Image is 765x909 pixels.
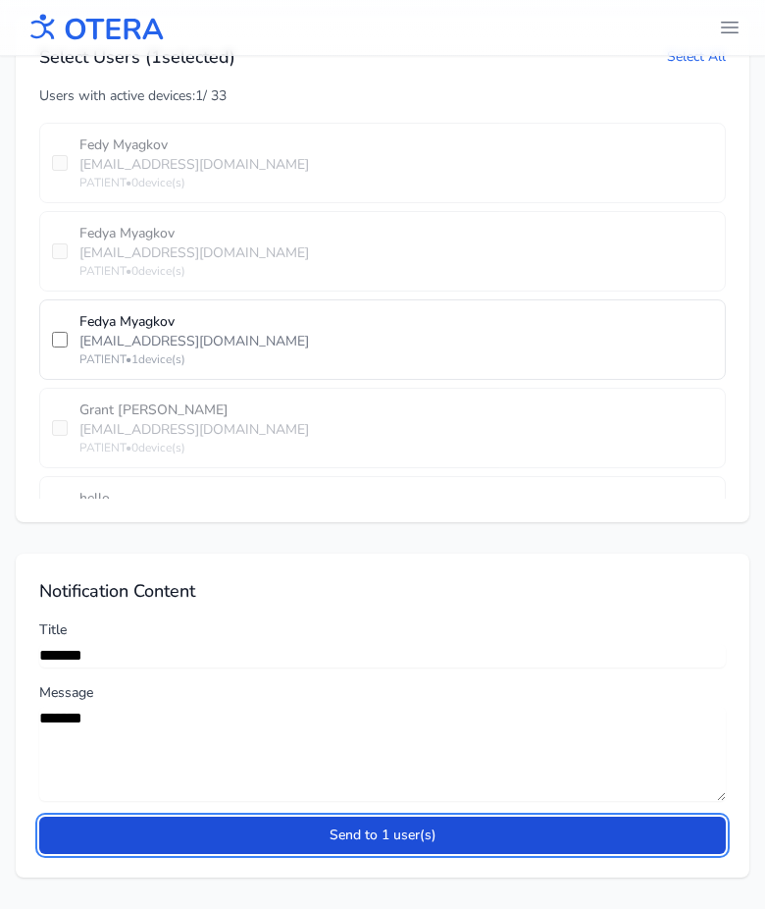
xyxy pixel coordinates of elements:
button: Select All [667,47,726,67]
input: Fedya Myagkov[EMAIL_ADDRESS][DOMAIN_NAME]PATIENT•0device(s) [52,243,68,259]
div: Fedy Myagkov [79,135,713,155]
h2: Notification Content [39,577,726,605]
input: Fedya Myagkov[EMAIL_ADDRESS][DOMAIN_NAME]PATIENT•1device(s) [52,332,68,348]
h2: Select Users ( 1 selected) [39,43,235,71]
button: header.menu.open [710,8,749,47]
button: Send to 1 user(s) [39,817,726,854]
div: PATIENT • 1 device(s) [79,351,713,367]
div: [EMAIL_ADDRESS][DOMAIN_NAME] [79,332,713,351]
label: Title [39,620,726,640]
input: Fedy Myagkov[EMAIL_ADDRESS][DOMAIN_NAME]PATIENT•0device(s) [52,155,68,171]
div: Fedya Myagkov [79,312,713,332]
div: PATIENT • 0 device(s) [79,175,713,190]
div: PATIENT • 0 device(s) [79,263,713,279]
div: hello [79,489,713,508]
div: Users with active devices: 1 / 33 [39,86,726,106]
div: PATIENT • 0 device(s) [79,440,713,455]
div: [EMAIL_ADDRESS][DOMAIN_NAME] [79,243,713,263]
div: [EMAIL_ADDRESS][DOMAIN_NAME] [79,155,713,175]
div: [EMAIL_ADDRESS][DOMAIN_NAME] [79,420,713,440]
div: Fedya Myagkov [79,224,713,243]
div: Grant [PERSON_NAME] [79,401,713,420]
input: Grant [PERSON_NAME][EMAIL_ADDRESS][DOMAIN_NAME]PATIENT•0device(s) [52,420,68,436]
img: OTERA logo [24,6,165,50]
label: Message [39,683,726,703]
